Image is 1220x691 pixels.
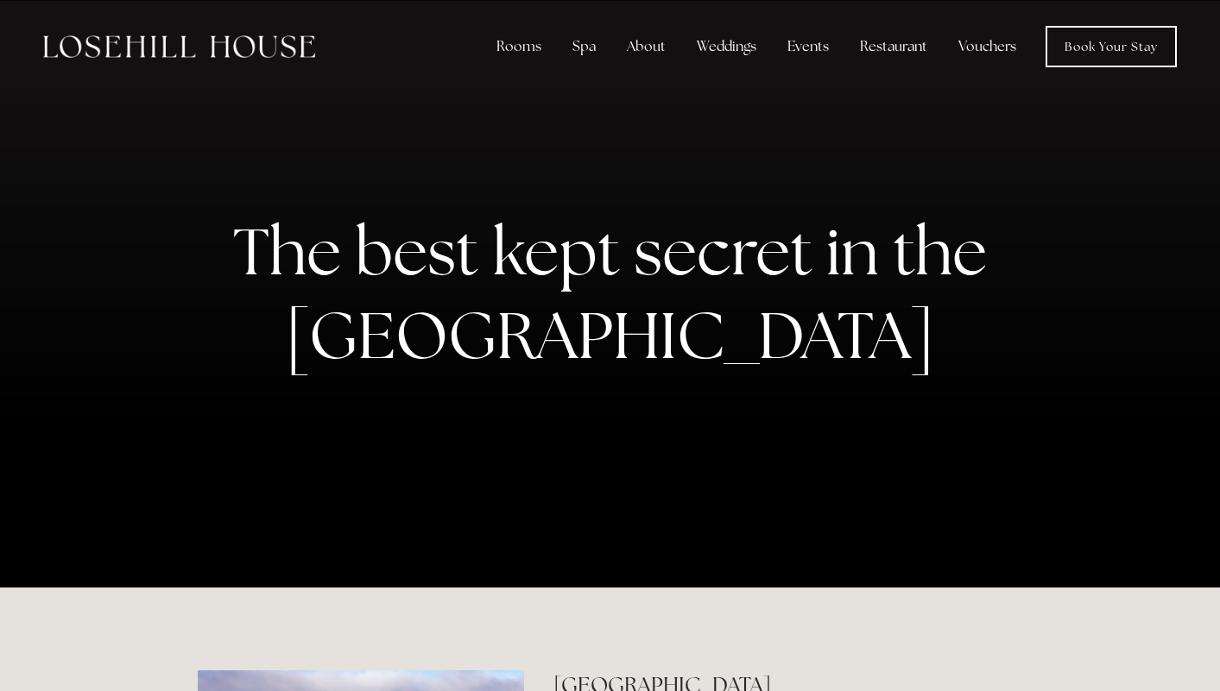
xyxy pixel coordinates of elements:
[233,209,1001,378] strong: The best kept secret in the [GEOGRAPHIC_DATA]
[483,29,555,64] div: Rooms
[774,29,843,64] div: Events
[683,29,770,64] div: Weddings
[846,29,941,64] div: Restaurant
[613,29,680,64] div: About
[1046,26,1177,67] a: Book Your Stay
[559,29,610,64] div: Spa
[43,35,315,58] img: Losehill House
[945,29,1030,64] a: Vouchers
